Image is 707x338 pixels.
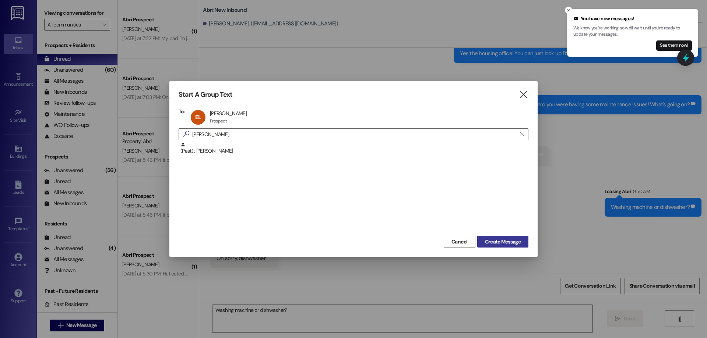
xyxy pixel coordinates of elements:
i:  [520,131,524,137]
button: See them now! [656,40,692,51]
span: EL [195,113,201,121]
button: Close toast [565,7,572,14]
i:  [180,130,192,138]
button: Create Message [477,236,528,248]
h3: To: [179,108,185,115]
div: (Past) : [PERSON_NAME] [180,142,528,155]
div: You have new messages! [573,15,692,22]
p: We know you're working, so we'll wait until you're ready to update your messages. [573,25,692,38]
i:  [518,91,528,99]
input: Search for any contact or apartment [192,129,516,139]
span: Cancel [451,238,468,246]
button: Clear text [516,129,528,140]
span: Create Message [485,238,521,246]
button: Cancel [444,236,475,248]
div: Prospect [210,118,227,124]
h3: Start A Group Text [179,90,232,99]
div: (Past) : [PERSON_NAME] [179,142,528,160]
div: [PERSON_NAME] [210,110,247,117]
